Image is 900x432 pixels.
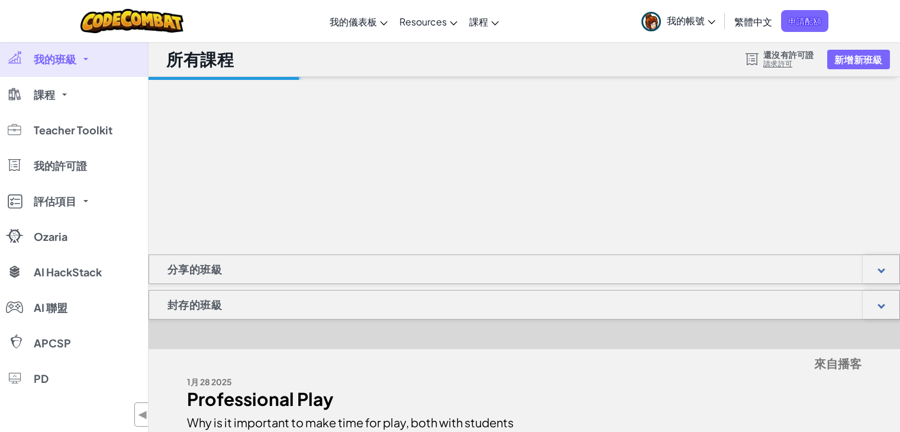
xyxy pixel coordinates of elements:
[399,15,447,28] span: Resources
[34,89,55,100] span: 課程
[636,2,721,40] a: 我的帳號
[138,406,148,423] span: ◀
[827,50,889,69] button: 新增新班級
[34,160,87,171] span: 我的許可證
[469,15,488,28] span: 課程
[734,15,772,28] span: 繁體中文
[763,50,814,59] span: 還沒有許可證
[34,54,76,65] span: 我的班級
[187,355,862,373] h5: 來自播客
[34,267,102,278] span: AI HackStack
[324,5,393,37] a: 我的儀表板
[763,59,814,69] a: 請求許可
[80,9,184,33] img: CodeCombat logo
[34,196,76,207] span: 評估項目
[641,12,661,31] img: avatar
[667,14,715,27] span: 我的帳號
[34,125,112,136] span: Teacher Toolkit
[34,231,67,242] span: Ozaria
[393,5,463,37] a: Resources
[149,254,240,284] h1: 分享的班級
[34,302,67,313] span: AI 聯盟
[187,391,515,408] div: Professional Play
[728,5,778,37] a: 繁體中文
[166,48,234,70] h1: 所有課程
[463,5,505,37] a: 課程
[187,373,515,391] div: 1月 28 2025
[781,10,828,32] a: 申請配額
[149,290,240,320] h1: 封存的班級
[330,15,377,28] span: 我的儀表板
